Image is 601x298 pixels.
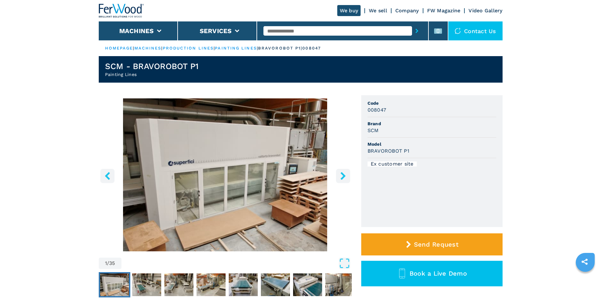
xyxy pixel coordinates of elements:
[105,261,107,266] span: 1
[215,46,256,50] a: painting lines
[448,21,503,40] div: Contact us
[293,273,322,296] img: b8b35d3c947cac0eb2c506cf782c8a05
[99,272,130,297] button: Go to Slide 1
[261,273,290,296] img: 37f056260532b1a714ac64362d7ac88f
[161,46,162,50] span: |
[164,273,193,296] img: d093f7ba90bf530a7d7de00ecc9da473
[99,98,352,251] div: Go to Slide 1
[99,272,352,297] nav: Thumbnail Navigation
[292,272,323,297] button: Go to Slide 7
[302,45,321,51] p: 008047
[577,254,592,270] a: sharethis
[324,272,356,297] button: Go to Slide 8
[134,46,162,50] a: machines
[200,27,232,35] button: Services
[105,46,133,50] a: HOMEPAGE
[414,241,458,248] span: Send Request
[325,273,354,296] img: 664c89163ff45ca72c6799b8d8ba7a17
[99,98,352,251] img: Painting Lines SCM BRAVOROBOT P1
[410,270,467,277] span: Book a Live Demo
[369,8,387,14] a: We sell
[336,169,350,183] button: right-button
[574,270,596,293] iframe: Chat
[100,169,115,183] button: left-button
[163,46,214,50] a: production lines
[133,46,134,50] span: |
[258,45,302,51] p: bravorobot p1 |
[468,8,502,14] a: Video Gallery
[412,24,422,38] button: submit-button
[337,5,361,16] a: We buy
[132,273,161,296] img: e12e758873e6b0b723909312f32d53de
[105,61,199,71] h1: SCM - BRAVOROBOT P1
[109,261,115,266] span: 35
[227,272,259,297] button: Go to Slide 5
[427,8,461,14] a: FW Magazine
[195,272,227,297] button: Go to Slide 4
[395,8,419,14] a: Company
[368,120,496,127] span: Brand
[105,71,199,78] h2: Painting Lines
[368,141,496,147] span: Model
[100,273,129,296] img: 368425cfc4595ee219d7da18d90bee7b
[260,272,291,297] button: Go to Slide 6
[214,46,215,50] span: |
[455,28,461,34] img: Contact us
[229,273,258,296] img: a171af8fc17e70564ee1a659b4d36119
[163,272,195,297] button: Go to Slide 3
[368,106,386,114] h3: 008047
[119,27,154,35] button: Machines
[368,127,379,134] h3: SCM
[361,261,503,286] button: Book a Live Demo
[197,273,226,296] img: 39a892d416be9e09ac27b2bb1950aba2
[99,4,144,18] img: Ferwood
[368,147,409,155] h3: BRAVOROBOT P1
[361,233,503,255] button: Send Request
[368,161,417,167] div: Ex customer site
[123,258,350,269] button: Open Fullscreen
[257,46,258,50] span: |
[368,100,496,106] span: Code
[131,272,162,297] button: Go to Slide 2
[107,261,109,266] span: /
